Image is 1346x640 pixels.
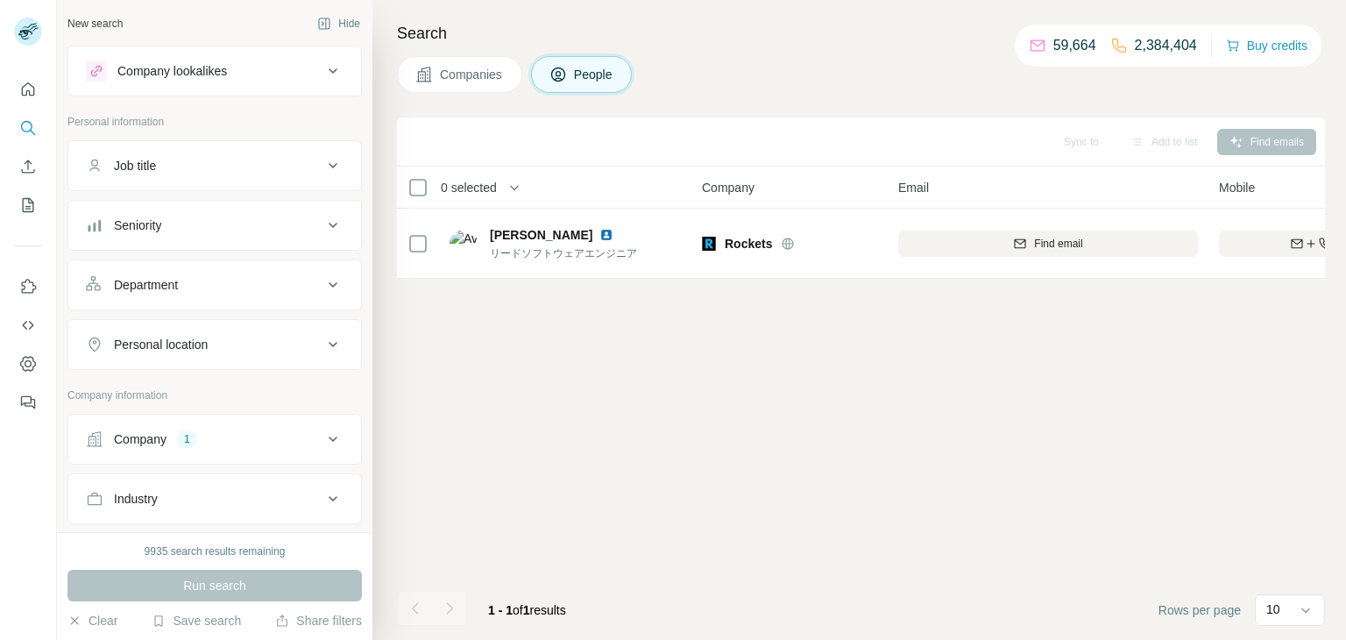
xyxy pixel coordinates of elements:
img: LinkedIn logo [599,228,613,242]
button: Dashboard [14,348,42,380]
p: Company information [67,388,362,403]
div: Company [114,430,166,448]
span: Find email [1034,236,1082,252]
button: Search [14,112,42,144]
div: Job title [114,157,156,174]
p: 10 [1266,601,1280,618]
button: Use Surfe API [14,309,42,341]
button: Personal location [68,324,361,366]
button: Job title [68,145,361,187]
button: Company lookalikes [68,50,361,92]
span: Rockets [725,235,772,252]
button: Save search [152,612,241,629]
div: Industry [114,490,158,508]
span: Email [898,179,929,196]
p: Personal information [67,114,362,130]
button: Seniority [68,204,361,246]
button: Buy credits [1226,33,1307,58]
span: 1 [523,603,530,617]
p: 59,664 [1053,35,1096,56]
span: of [513,603,523,617]
img: Logo of Rockets [702,237,716,251]
span: Rows per page [1158,601,1241,619]
button: Clear [67,612,117,629]
div: New search [67,16,123,32]
button: Quick start [14,74,42,105]
span: [PERSON_NAME] [490,226,592,244]
div: 9935 search results remaining [145,544,286,559]
div: 1 [177,431,197,447]
button: Company1 [68,418,361,460]
span: 0 selected [441,179,497,196]
p: 2,384,404 [1135,35,1197,56]
span: Mobile [1219,179,1255,196]
button: My lists [14,189,42,221]
button: Find email [898,231,1198,257]
span: 1 - 1 [488,603,513,617]
button: Industry [68,478,361,520]
span: Companies [440,66,504,83]
span: Company [702,179,754,196]
span: リードソフトウェアエンジニア [490,245,637,261]
img: Avatar [450,230,478,258]
button: Hide [305,11,372,37]
div: Personal location [114,336,208,353]
button: Enrich CSV [14,151,42,182]
button: Feedback [14,387,42,418]
div: Company lookalikes [117,62,227,80]
span: results [488,603,566,617]
button: Use Surfe on LinkedIn [14,271,42,302]
h4: Search [397,21,1325,46]
div: Seniority [114,217,161,234]
div: Department [114,276,178,294]
button: Department [68,264,361,306]
span: People [574,66,614,83]
button: Share filters [275,612,362,629]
